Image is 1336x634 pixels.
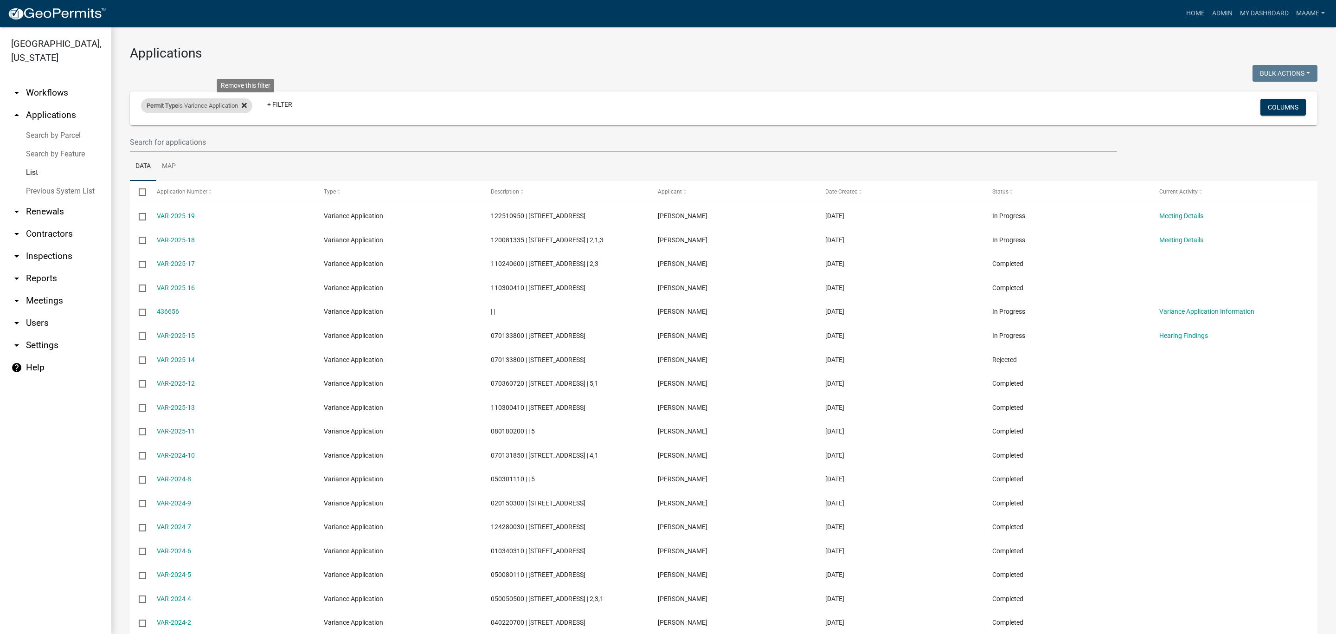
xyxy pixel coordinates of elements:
span: 07/29/2024 [825,523,844,530]
span: Variance Application [324,380,383,387]
a: VAR-2025-14 [157,356,195,363]
span: In Progress [992,212,1025,220]
span: Variance Application [324,260,383,267]
span: 110300410 | 27853 70TH ST | 3 [491,404,585,411]
a: Maame [1292,5,1329,22]
span: 110240600 | 11691 288TH AVE | 2,3 [491,260,598,267]
span: 02/04/2025 [825,427,844,435]
a: Data [130,152,156,181]
span: Alan Miller [658,380,707,387]
a: VAR-2025-12 [157,380,195,387]
a: VAR-2024-8 [157,475,191,483]
span: Completed [992,571,1023,578]
span: 06/24/2025 [825,284,844,291]
a: Home [1182,5,1208,22]
button: Bulk Actions [1252,65,1317,82]
span: Debra Kay Johnson [658,595,707,602]
span: Rejected [992,356,1017,363]
span: Variance Application [324,332,383,339]
span: Permit Type [147,102,178,109]
span: In Progress [992,236,1025,244]
a: Hearing Findings [1159,332,1208,339]
span: 010340310 | 32445 35TH ST | 3 [491,547,585,555]
span: Completed [992,595,1023,602]
a: My Dashboard [1236,5,1292,22]
span: Completed [992,499,1023,507]
i: arrow_drop_down [11,228,22,239]
span: 070360720 | 20800 170TH ST | 5,1 [491,380,598,387]
span: Completed [992,427,1023,435]
datatable-header-cell: Application Number [148,181,315,203]
span: 080180200 | | 5 [491,427,535,435]
span: Variance Application [324,212,383,220]
span: 09/04/2024 [825,475,844,483]
span: Variance Application [324,523,383,530]
span: Matt Holland [658,356,707,363]
span: 04/07/2025 [825,356,844,363]
a: VAR-2024-9 [157,499,191,507]
span: Variance Application [324,308,383,315]
span: 070133800 | 17674 240TH ST | 8 [491,356,585,363]
datatable-header-cell: Status [983,181,1150,203]
span: 04/01/2025 [825,380,844,387]
span: 07/15/2025 [825,260,844,267]
datatable-header-cell: Description [482,181,649,203]
a: VAR-2025-16 [157,284,195,291]
span: Completed [992,284,1023,291]
input: Search for applications [130,133,1117,152]
span: Todd Neitzel [658,452,707,459]
i: arrow_drop_down [11,251,22,262]
a: VAR-2024-2 [157,619,191,626]
span: David Krampitz [658,427,707,435]
span: 10/04/2024 [825,452,844,459]
span: Completed [992,380,1023,387]
i: arrow_drop_down [11,87,22,98]
span: Variance Application [324,427,383,435]
span: 07/19/2024 [825,547,844,555]
span: 070131850 | 17501 237TH AVE | 4,1 [491,452,598,459]
span: Application Number [157,188,207,195]
a: 436656 [157,308,179,315]
span: Variance Application [324,499,383,507]
span: Type [324,188,336,195]
a: VAR-2024-7 [157,523,191,530]
span: Completed [992,260,1023,267]
a: Admin [1208,5,1236,22]
span: Variance Application [324,547,383,555]
span: 110300410 | 27853 70TH ST | 1 [491,284,585,291]
a: Map [156,152,181,181]
span: James Bruender [658,308,707,315]
span: Ralph Virgil Brandenburg [658,619,707,626]
span: ERIN EDWARDS [658,236,707,244]
i: arrow_drop_down [11,340,22,351]
span: Dawn Androli [658,571,707,578]
a: + Filter [260,96,300,113]
span: 08/29/2024 [825,499,844,507]
span: 08/27/2025 [825,236,844,244]
i: arrow_drop_down [11,295,22,306]
a: VAR-2025-15 [157,332,195,339]
span: Completed [992,547,1023,555]
span: Completed [992,452,1023,459]
span: Current Activity [1159,188,1198,195]
a: VAR-2025-11 [157,427,195,435]
a: Meeting Details [1159,236,1203,244]
span: 020150300 | 41830 150TH ST | 8 [491,499,585,507]
span: Jennifer Connors [658,260,707,267]
span: Variance Application [324,619,383,626]
button: Columns [1260,99,1306,116]
a: VAR-2025-13 [157,404,195,411]
span: 06/10/2024 [825,571,844,578]
div: Remove this filter [217,79,274,92]
span: 06/16/2025 [825,308,844,315]
a: VAR-2025-19 [157,212,195,220]
a: VAR-2025-18 [157,236,195,244]
span: | | [491,308,495,315]
span: Kristie Biehn [658,523,707,530]
a: VAR-2024-5 [157,571,191,578]
span: Variance Application [324,356,383,363]
span: Variance Application [324,404,383,411]
span: 05/06/2024 [825,595,844,602]
a: Meeting Details [1159,212,1203,220]
span: 050050500 | 43410 73RD ST | 2,3,1 [491,595,604,602]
